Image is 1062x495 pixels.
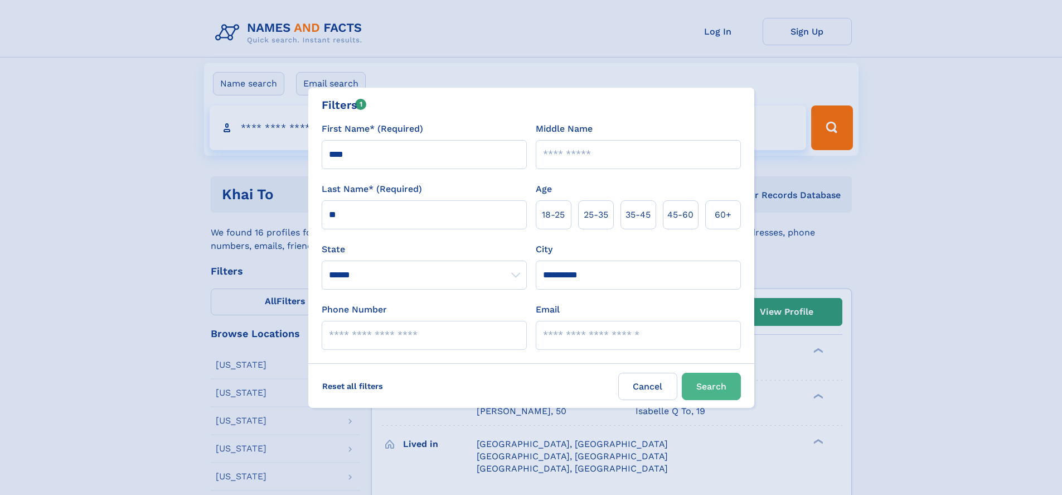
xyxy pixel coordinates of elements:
[322,303,387,316] label: Phone Number
[542,208,565,222] span: 18‑25
[682,373,741,400] button: Search
[536,182,552,196] label: Age
[715,208,731,222] span: 60+
[315,373,390,400] label: Reset all filters
[536,122,593,136] label: Middle Name
[536,303,560,316] label: Email
[322,243,527,256] label: State
[625,208,651,222] span: 35‑45
[322,97,367,113] div: Filters
[584,208,608,222] span: 25‑35
[618,373,677,400] label: Cancel
[322,122,423,136] label: First Name* (Required)
[322,182,422,196] label: Last Name* (Required)
[536,243,552,256] label: City
[667,208,694,222] span: 45‑60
